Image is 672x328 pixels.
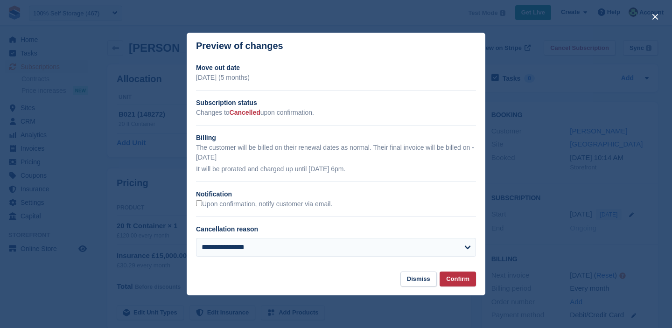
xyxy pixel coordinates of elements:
h2: Move out date [196,63,476,73]
button: close [648,9,663,24]
span: Cancelled [230,109,260,116]
button: Dismiss [400,272,437,287]
input: Upon confirmation, notify customer via email. [196,200,202,206]
button: Confirm [440,272,476,287]
h2: Notification [196,189,476,199]
p: It will be prorated and charged up until [DATE] 6pm. [196,164,476,174]
p: Preview of changes [196,41,283,51]
h2: Subscription status [196,98,476,108]
p: [DATE] (5 months) [196,73,476,83]
p: The customer will be billed on their renewal dates as normal. Their final invoice will be billed ... [196,143,476,162]
label: Upon confirmation, notify customer via email. [196,200,332,209]
p: Changes to upon confirmation. [196,108,476,118]
h2: Billing [196,133,476,143]
label: Cancellation reason [196,225,258,233]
